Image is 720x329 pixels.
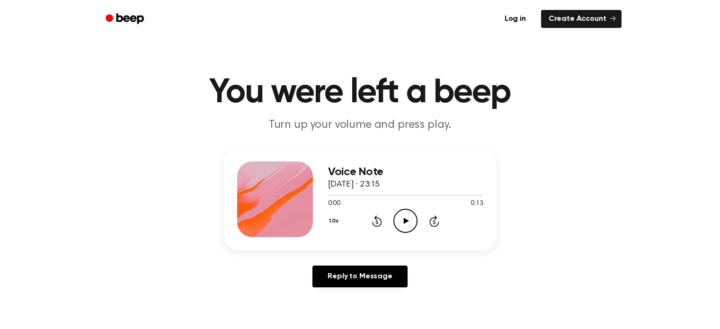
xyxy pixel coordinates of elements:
h1: You were left a beep [118,76,603,110]
span: [DATE] · 23:15 [328,180,380,189]
span: 0:13 [471,199,483,209]
a: Create Account [541,10,622,28]
p: Turn up your volume and press play. [178,117,542,133]
button: 1.0x [328,213,342,229]
span: 0:00 [328,199,340,209]
h3: Voice Note [328,166,483,178]
a: Beep [99,10,152,28]
a: Log in [495,8,535,30]
a: Reply to Message [312,266,407,287]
